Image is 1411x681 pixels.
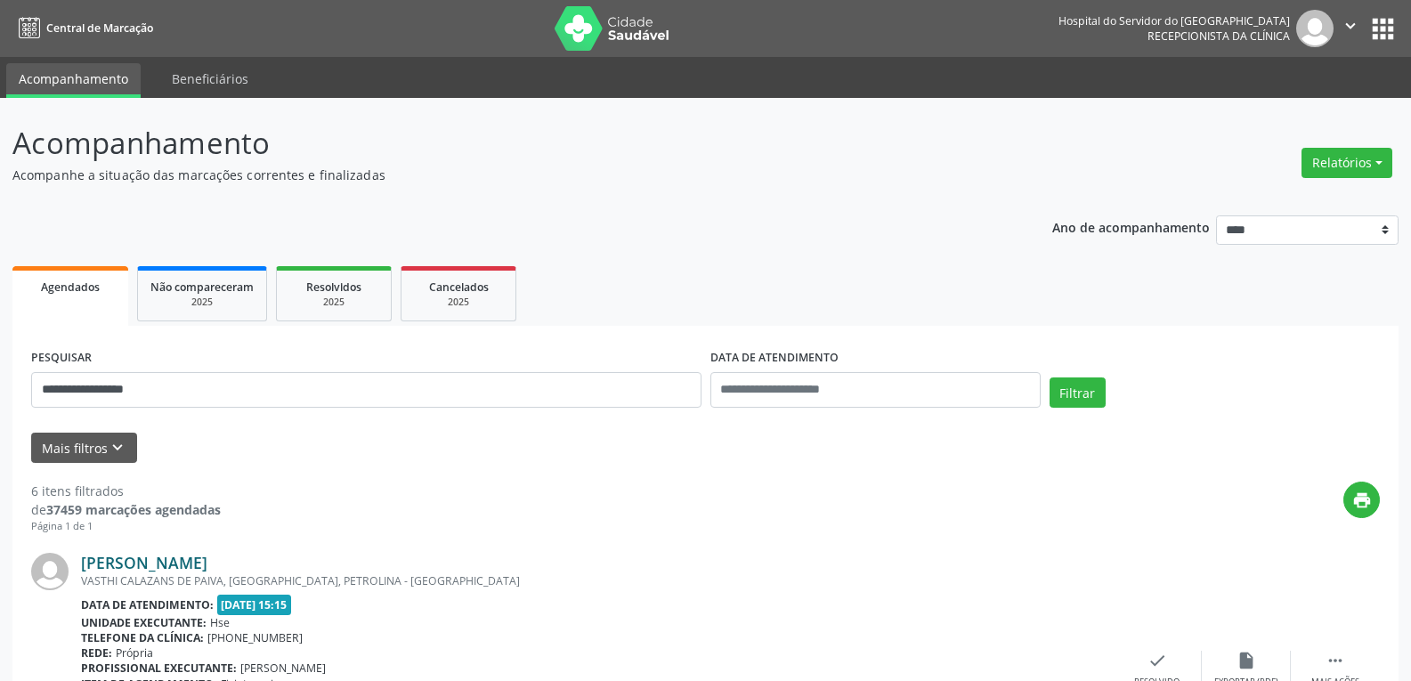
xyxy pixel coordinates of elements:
i: check [1147,651,1167,670]
span: Recepcionista da clínica [1147,28,1290,44]
a: [PERSON_NAME] [81,553,207,572]
button: Relatórios [1302,148,1392,178]
strong: 37459 marcações agendadas [46,501,221,518]
div: VASTHI CALAZANS DE PAIVA, [GEOGRAPHIC_DATA], PETROLINA - [GEOGRAPHIC_DATA] [81,573,1113,588]
div: 2025 [150,296,254,309]
div: 6 itens filtrados [31,482,221,500]
i:  [1341,16,1360,36]
div: 2025 [289,296,378,309]
a: Beneficiários [159,63,261,94]
button: print [1343,482,1380,518]
div: de [31,500,221,519]
div: 2025 [414,296,503,309]
span: [PERSON_NAME] [240,661,326,676]
span: [DATE] 15:15 [217,595,292,615]
span: [PHONE_NUMBER] [207,630,303,645]
b: Rede: [81,645,112,661]
img: img [31,553,69,590]
i: keyboard_arrow_down [108,438,127,458]
span: Resolvidos [306,280,361,295]
button:  [1334,10,1367,47]
b: Telefone da clínica: [81,630,204,645]
i: insert_drive_file [1237,651,1256,670]
p: Ano de acompanhamento [1052,215,1210,238]
div: Hospital do Servidor do [GEOGRAPHIC_DATA] [1058,13,1290,28]
span: Própria [116,645,153,661]
label: DATA DE ATENDIMENTO [710,345,839,372]
b: Data de atendimento: [81,597,214,612]
i:  [1326,651,1345,670]
b: Profissional executante: [81,661,237,676]
p: Acompanhamento [12,121,983,166]
span: Hse [210,615,230,630]
a: Acompanhamento [6,63,141,98]
label: PESQUISAR [31,345,92,372]
a: Central de Marcação [12,13,153,43]
span: Cancelados [429,280,489,295]
span: Não compareceram [150,280,254,295]
button: Mais filtroskeyboard_arrow_down [31,433,137,464]
span: Agendados [41,280,100,295]
p: Acompanhe a situação das marcações correntes e finalizadas [12,166,983,184]
button: apps [1367,13,1399,45]
b: Unidade executante: [81,615,207,630]
i: print [1352,490,1372,510]
div: Página 1 de 1 [31,519,221,534]
button: Filtrar [1050,377,1106,408]
img: img [1296,10,1334,47]
span: Central de Marcação [46,20,153,36]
